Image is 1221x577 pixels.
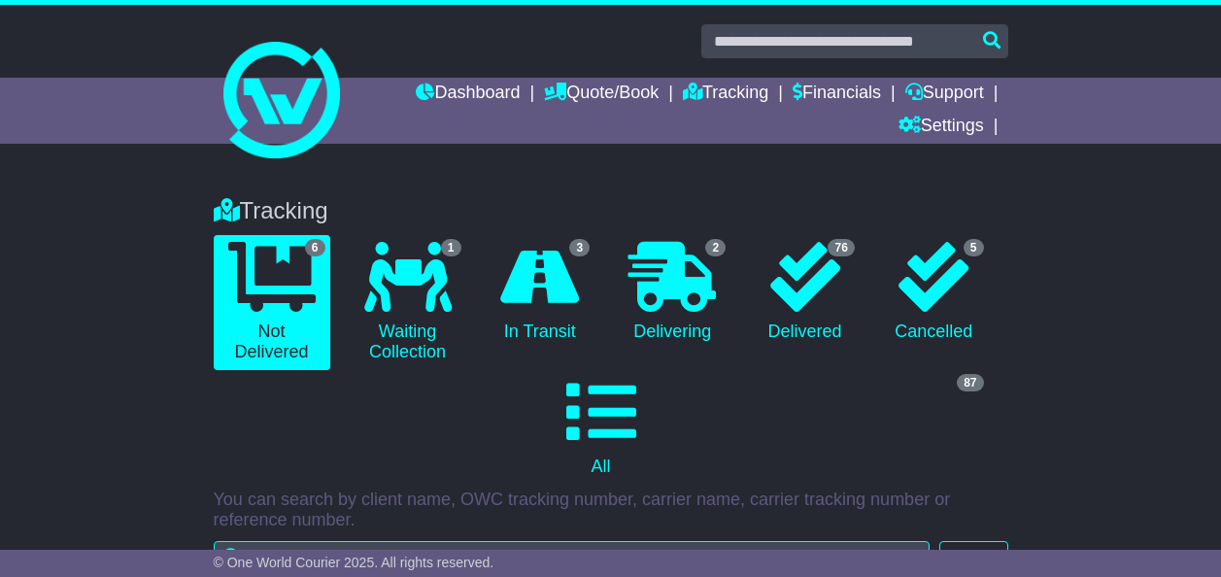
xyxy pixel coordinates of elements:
a: Support [905,78,984,111]
span: 6 [305,239,325,256]
a: 87 All [214,370,989,485]
span: 87 [957,374,983,391]
div: Tracking [204,197,1018,225]
a: Tracking [683,78,768,111]
p: You can search by client name, OWC tracking number, carrier name, carrier tracking number or refe... [214,490,1008,531]
a: 5 Cancelled [879,235,989,350]
span: © One World Courier 2025. All rights reserved. [214,555,494,570]
a: Settings [899,111,984,144]
a: Quote/Book [544,78,659,111]
span: 2 [705,239,726,256]
a: 6 Not Delivered [214,235,330,370]
a: 2 Delivering [614,235,730,350]
span: 1 [441,239,461,256]
a: 3 In Transit [486,235,595,350]
a: 1 Waiting Collection [350,235,466,370]
a: Dashboard [416,78,520,111]
button: Search [939,541,1007,575]
span: 5 [964,239,984,256]
a: Financials [793,78,881,111]
a: 76 Delivered [750,235,860,350]
span: 76 [828,239,854,256]
span: 3 [569,239,590,256]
